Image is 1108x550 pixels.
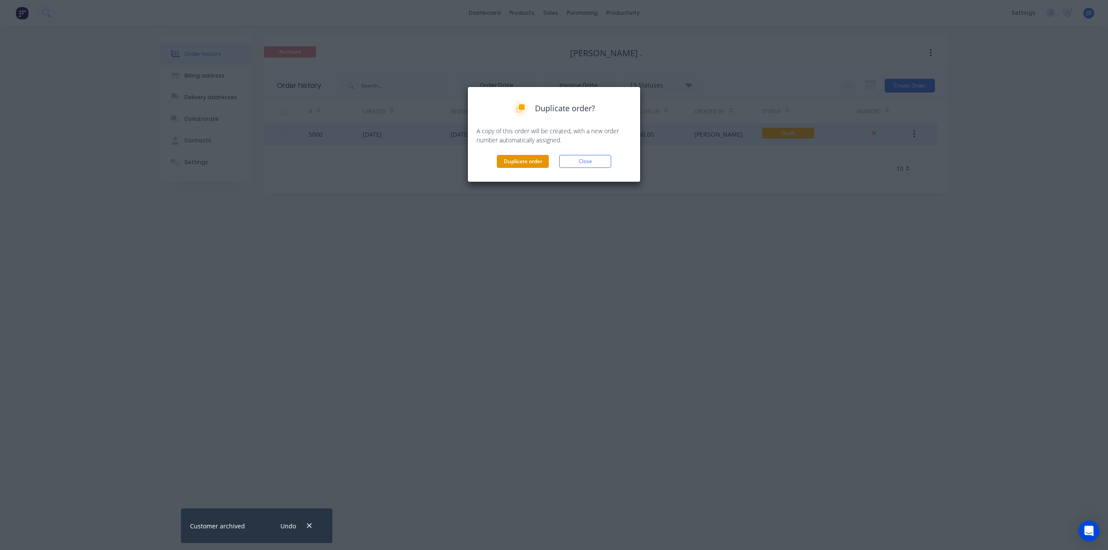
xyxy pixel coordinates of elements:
button: Undo [276,520,300,532]
div: Customer archived [190,521,245,531]
span: Duplicate order? [535,103,595,114]
p: A copy of this order will be created, with a new order number automatically assigned. [477,126,631,145]
div: Open Intercom Messenger [1079,521,1099,541]
button: Close [559,155,611,168]
button: Duplicate order [497,155,549,168]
